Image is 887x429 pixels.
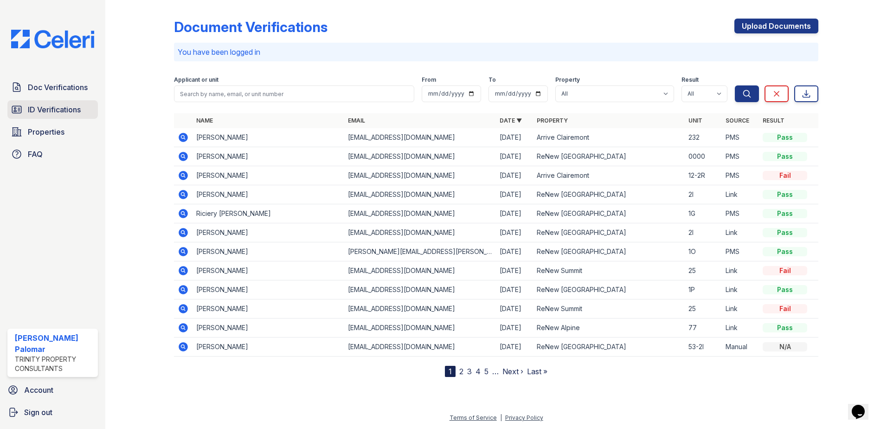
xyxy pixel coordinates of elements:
td: [DATE] [496,280,533,299]
td: 0000 [685,147,722,166]
a: Properties [7,123,98,141]
td: ReNew [GEOGRAPHIC_DATA] [533,204,685,223]
div: Pass [763,152,807,161]
td: ReNew [GEOGRAPHIC_DATA] [533,185,685,204]
div: Pass [763,228,807,237]
a: Result [763,117,784,124]
td: Arrive Clairemont [533,166,685,185]
td: [PERSON_NAME] [193,261,344,280]
td: [PERSON_NAME] [193,185,344,204]
td: [DATE] [496,204,533,223]
a: Privacy Policy [505,414,543,421]
div: Fail [763,266,807,275]
a: 2 [459,367,463,376]
a: 3 [467,367,472,376]
a: Sign out [4,403,102,422]
div: [PERSON_NAME] Palomar [15,332,94,355]
a: Account [4,381,102,399]
a: ID Verifications [7,100,98,119]
a: 5 [484,367,488,376]
div: Pass [763,209,807,218]
td: [EMAIL_ADDRESS][DOMAIN_NAME] [344,223,496,242]
td: [DATE] [496,166,533,185]
label: Result [681,76,699,84]
td: [DATE] [496,242,533,261]
td: [DATE] [496,128,533,147]
td: ReNew Summit [533,261,685,280]
td: 53-2I [685,338,722,357]
td: [EMAIL_ADDRESS][DOMAIN_NAME] [344,280,496,299]
span: ID Verifications [28,104,81,115]
td: Link [722,223,759,242]
a: Last » [527,367,547,376]
td: [PERSON_NAME] [193,128,344,147]
div: N/A [763,342,807,351]
td: ReNew [GEOGRAPHIC_DATA] [533,242,685,261]
td: [DATE] [496,261,533,280]
td: ReNew Summit [533,299,685,318]
div: | [500,414,502,421]
div: Pass [763,285,807,294]
td: [PERSON_NAME] [193,166,344,185]
td: 1O [685,242,722,261]
td: Riciery [PERSON_NAME] [193,204,344,223]
div: Trinity Property Consultants [15,355,94,373]
td: [PERSON_NAME] [193,280,344,299]
td: 2I [685,185,722,204]
a: Source [726,117,749,124]
td: [DATE] [496,338,533,357]
span: Sign out [24,407,52,418]
td: [PERSON_NAME][EMAIL_ADDRESS][PERSON_NAME][DOMAIN_NAME] [344,242,496,261]
div: Pass [763,190,807,199]
span: Properties [28,126,64,137]
td: ReNew [GEOGRAPHIC_DATA] [533,147,685,166]
td: [PERSON_NAME] [193,242,344,261]
td: [EMAIL_ADDRESS][DOMAIN_NAME] [344,299,496,318]
td: PMS [722,242,759,261]
td: [EMAIL_ADDRESS][DOMAIN_NAME] [344,185,496,204]
td: Link [722,185,759,204]
td: [EMAIL_ADDRESS][DOMAIN_NAME] [344,147,496,166]
td: 12-2R [685,166,722,185]
td: 1P [685,280,722,299]
td: Manual [722,338,759,357]
td: [EMAIL_ADDRESS][DOMAIN_NAME] [344,128,496,147]
div: Fail [763,171,807,180]
td: [PERSON_NAME] [193,147,344,166]
div: Pass [763,247,807,256]
label: Applicant or unit [174,76,219,84]
td: [PERSON_NAME] [193,299,344,318]
td: [PERSON_NAME] [193,318,344,338]
div: 1 [445,366,456,377]
td: [DATE] [496,318,533,338]
td: 2I [685,223,722,242]
td: 232 [685,128,722,147]
div: Fail [763,304,807,313]
span: Account [24,384,53,396]
label: From [422,76,436,84]
img: CE_Logo_Blue-a8612792a0a2168367f1c8372b55b34899dd931a85d93a1a3d3e32e68fde9ad4.png [4,30,102,48]
span: … [492,366,499,377]
td: [EMAIL_ADDRESS][DOMAIN_NAME] [344,318,496,338]
td: ReNew [GEOGRAPHIC_DATA] [533,338,685,357]
td: PMS [722,147,759,166]
td: [DATE] [496,185,533,204]
td: [PERSON_NAME] [193,223,344,242]
td: Link [722,280,759,299]
td: 25 [685,261,722,280]
td: 25 [685,299,722,318]
td: 77 [685,318,722,338]
td: PMS [722,204,759,223]
a: Unit [688,117,702,124]
a: Upload Documents [734,19,818,33]
td: Link [722,299,759,318]
span: FAQ [28,149,43,160]
a: Terms of Service [450,414,497,421]
td: ReNew Alpine [533,318,685,338]
label: Property [555,76,580,84]
iframe: chat widget [848,392,878,420]
label: To [488,76,496,84]
td: [PERSON_NAME] [193,338,344,357]
td: [DATE] [496,299,533,318]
